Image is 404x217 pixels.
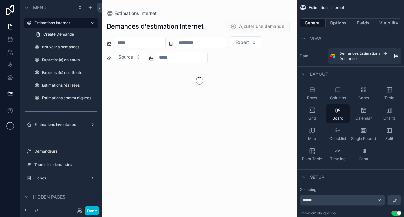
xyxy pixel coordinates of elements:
[377,104,401,123] button: Charts
[310,174,324,180] span: Setup
[359,157,368,162] span: Gantt
[300,187,316,192] label: Grouping
[351,145,376,164] button: Gantt
[42,70,97,75] label: Expertise(s) en attente
[42,45,97,50] label: Nouvelles demandes
[309,5,344,10] span: Estimations Internet
[43,32,74,37] span: Create Demande
[339,51,380,56] span: Demandes Estimations
[300,104,324,123] button: Grid
[300,145,324,164] button: Pivot Table
[328,48,401,64] a: Demandes EstimationsDemande
[333,116,343,121] span: Board
[384,95,394,101] span: Table
[33,194,65,200] span: Hidden pages
[300,53,325,59] label: Data
[308,136,316,141] span: Map
[377,84,401,103] button: Table
[330,95,346,101] span: Columns
[34,176,88,181] label: Fiches
[302,157,322,162] span: Pivot Table
[326,84,350,103] button: Columns
[355,116,372,121] span: Calendar
[385,136,393,141] span: Split
[330,157,346,162] span: Timeline
[42,95,97,101] label: Estimations communiquées
[310,71,328,77] span: Layout
[377,125,401,144] button: Split
[376,18,401,27] button: Visibility
[310,35,321,42] span: View
[351,104,376,123] button: Calendar
[85,206,99,215] button: Done
[358,95,369,101] span: Cards
[339,56,357,61] span: Demande
[326,18,351,27] button: Options
[351,125,376,144] button: Single Record
[351,84,376,103] button: Cards
[330,53,335,59] img: Airtable Logo
[326,125,350,144] button: Checklist
[300,84,324,103] button: Rows
[383,116,395,121] span: Charts
[42,83,97,88] label: Estimations réalisées
[329,136,346,141] span: Checklist
[42,57,97,62] label: Expertise(s) en cours
[326,104,350,123] button: Board
[32,29,98,39] a: Create Demande
[351,18,376,27] button: Fields
[307,95,317,101] span: Rows
[351,136,376,141] span: Single Record
[34,122,88,127] label: Estimations Inventaires
[300,18,326,27] button: General
[34,20,85,25] label: Estimations Internet
[326,145,350,164] button: Timeline
[300,125,324,144] button: Map
[308,116,316,121] span: Grid
[34,162,97,167] label: Toutes les demandes
[33,4,46,11] span: Menu
[34,149,97,154] label: Demandeurs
